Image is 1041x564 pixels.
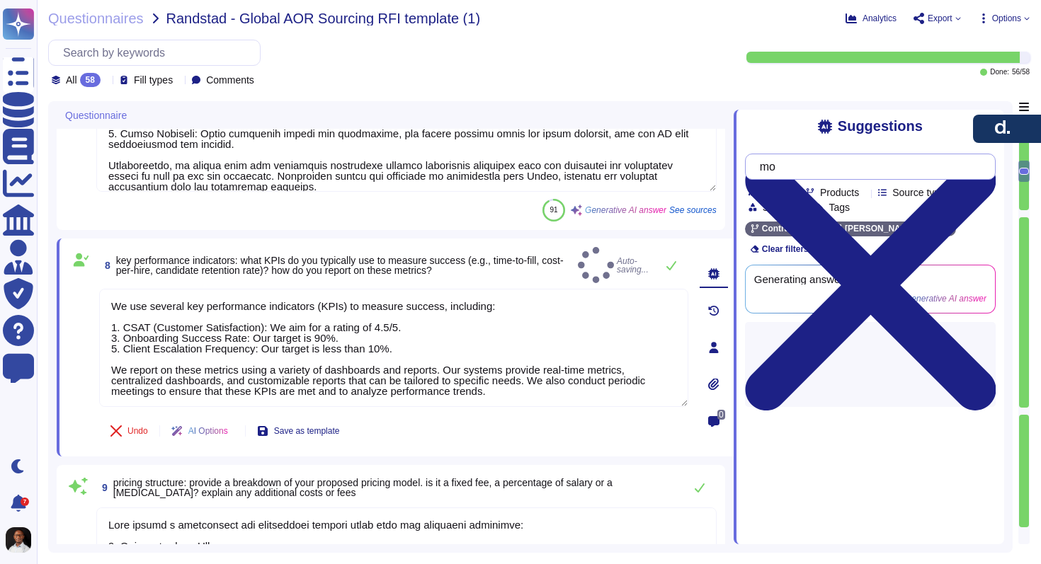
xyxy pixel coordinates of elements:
span: Randstad - Global AOR Sourcing RFI template (1) [166,11,481,25]
button: Analytics [846,13,897,24]
span: key performance indicators: what KPIs do you typically use to measure success (e.g., time-to-fill... [116,255,564,276]
span: 91 [550,206,558,214]
button: user [3,524,41,556]
span: See sources [669,206,717,214]
span: All [66,75,77,85]
div: 58 [80,73,101,87]
span: AI Options [188,427,228,435]
span: 9 [96,483,108,493]
span: 56 / 58 [1012,69,1030,76]
img: user [6,527,31,553]
button: Save as template [246,417,351,445]
span: Export [928,14,952,23]
span: 8 [99,260,110,270]
span: Save as template [274,427,340,435]
span: Analytics [863,14,897,23]
span: Options [992,14,1021,23]
span: Auto-saving... [578,247,649,283]
span: 0 [717,410,725,420]
button: Undo [99,417,159,445]
span: pricing structure: provide a breakdown of your proposed pricing model. is it a fixed fee, a perce... [113,477,613,498]
input: Search by keywords [56,40,260,65]
span: Comments [206,75,254,85]
textarea: We use several key performance indicators (KPIs) to measure success, including: 1. CSAT (Customer... [99,289,688,407]
div: 7 [21,497,29,506]
span: Fill types [134,75,173,85]
span: Questionnaires [48,11,144,25]
span: Done: [990,69,1009,76]
span: Questionnaire [65,110,127,120]
span: Undo [127,427,148,435]
span: Generative AI answer [585,206,666,214]
input: Search by keywords [753,154,981,179]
